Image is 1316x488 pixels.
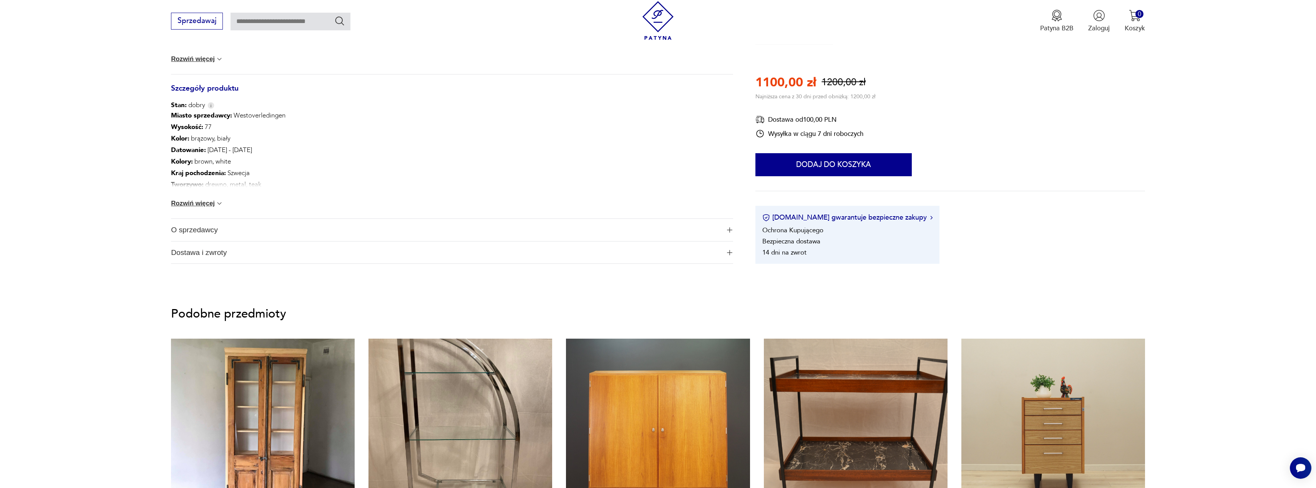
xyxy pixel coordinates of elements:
[1040,10,1074,33] a: Ikona medaluPatyna B2B
[171,167,309,179] p: Szwecja
[755,93,875,100] p: Najniższa cena z 30 dni przed obniżką: 1200,00 zł
[216,200,223,207] img: chevron down
[755,115,863,124] div: Dostawa od 100,00 PLN
[1051,10,1063,22] img: Ikona medalu
[171,101,205,110] span: dobry
[171,146,206,154] b: Datowanie :
[171,308,1145,319] p: Podobne przedmioty
[334,15,345,26] button: Szukaj
[171,86,733,101] h3: Szczegóły produktu
[1129,10,1141,22] img: Ikona koszyka
[171,122,203,131] b: Wysokość :
[762,214,770,222] img: Ikona certyfikatu
[1088,24,1110,33] p: Zaloguj
[755,115,765,124] img: Ikona dostawy
[1040,10,1074,33] button: Patyna B2B
[171,242,720,264] span: Dostawa i zwroty
[762,237,820,246] li: Bezpieczna dostawa
[762,226,823,235] li: Ochrona Kupującego
[171,180,204,189] b: Tworzywo :
[755,129,863,138] div: Wysyłka w ciągu 7 dni roboczych
[1135,10,1143,18] div: 0
[762,248,807,257] li: 14 dni na zwrot
[1088,10,1110,33] button: Zaloguj
[1125,10,1145,33] button: 0Koszyk
[1040,24,1074,33] p: Patyna B2B
[639,1,677,40] img: Patyna - sklep z meblami i dekoracjami vintage
[821,76,866,89] p: 1200,00 zł
[171,219,720,241] span: O sprzedawcy
[755,74,816,91] p: 1100,00 zł
[171,242,733,264] button: Ikona plusaDostawa i zwroty
[727,227,732,233] img: Ikona plusa
[171,200,223,207] button: Rozwiń więcej
[171,157,193,166] b: Kolory :
[1093,10,1105,22] img: Ikonka użytkownika
[755,153,912,176] button: Dodaj do koszyka
[171,219,733,241] button: Ikona plusaO sprzedawcy
[171,110,309,121] p: Westoverledingen
[171,169,226,177] b: Kraj pochodzenia :
[171,156,309,167] p: brown, white
[727,250,732,255] img: Ikona plusa
[216,55,223,63] img: chevron down
[171,121,309,133] p: 77
[171,101,187,109] b: Stan:
[1125,24,1145,33] p: Koszyk
[171,111,232,120] b: Miasto sprzedawcy :
[171,179,309,190] p: drewno, metal, teak
[930,216,933,220] img: Ikona strzałki w prawo
[762,213,933,222] button: [DOMAIN_NAME] gwarantuje bezpieczne zakupy
[171,55,223,63] button: Rozwiń więcej
[171,18,223,25] a: Sprzedawaj
[1290,457,1311,479] iframe: Smartsupp widget button
[171,13,223,30] button: Sprzedawaj
[207,102,214,109] img: Info icon
[171,133,309,144] p: brązowy, biały
[171,144,309,156] p: [DATE] - [DATE]
[171,134,189,143] b: Kolor:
